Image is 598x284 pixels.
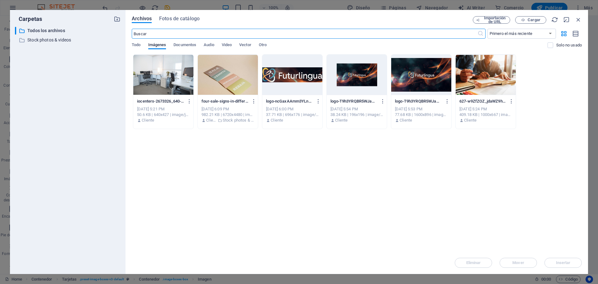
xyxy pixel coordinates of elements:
span: Cargar [528,18,540,22]
span: Importación de URL [482,16,507,24]
p: four-sale-signs-in-different-languages-on-a-beige-background-ideal-for-retail-promotions-OpIqzcQR... [202,99,248,104]
p: Cliente [464,118,477,123]
span: Archivos [132,15,152,22]
strong: WYSIWYG Website Editor [8,4,61,9]
span: Todo [132,41,140,50]
p: logo-T9h3YRQBR5WJaN5UKUG2tw-k5_KzeHWAviJhVRVFAsClQ.png [330,99,377,104]
p: Stock photos & videos [223,118,254,123]
div: [DATE] 6:09 PM [202,106,254,112]
button: Cargar [515,16,546,24]
div: 77.68 KB | 1600x896 | image/jpeg [395,112,448,118]
span: Imágenes [148,41,166,50]
a: × [83,1,85,6]
i: Cerrar [575,16,582,23]
div: [DATE] 6:00 PM [266,106,319,112]
p: Simply drag and drop elements into the editor. Double-click elements to edit or right-click for m... [8,14,85,35]
p: Carpetas [15,15,42,23]
p: Cliente [271,118,283,123]
div: Close tooltip [83,0,85,7]
p: logo-T9h3YRQBR5WJaN5UKUG2tw.jpg [395,99,442,104]
div: Stock photos & videos [15,36,121,44]
p: Cliente [206,118,216,123]
p: iocenters-2673326_640-NUtszhAjGWIZFOGXAYqdRg.jpg [137,99,184,104]
span: Audio [204,41,214,50]
i: Minimizar [563,16,570,23]
div: [DATE] 5:24 PM [459,106,512,112]
p: Stock photos & videos [27,36,109,44]
span: Fotos de catálogo [159,15,200,22]
i: Volver a cargar [551,16,558,23]
p: Cliente [400,118,412,123]
a: Next [69,37,85,46]
span: Video [222,41,232,50]
input: Buscar [132,29,477,39]
p: Todos los archivos [27,27,109,34]
div: 409.18 KB | 1000x667 | image/jpeg [459,112,512,118]
p: logo-ncGaxAAmm3YLnScqHBGa5w.jpg [266,99,313,104]
div: [DATE] 5:53 PM [395,106,448,112]
i: Crear carpeta [114,16,121,22]
div: 982.21 KB | 6720x4480 | image/jpeg [202,112,254,118]
span: Vector [239,41,251,50]
div: 37.71 KB | 696x176 | image/jpeg [266,112,319,118]
div: 50.6 KB | 640x427 | image/jpeg [137,112,190,118]
p: Cliente [142,118,154,123]
p: 627-w9ZfZOZ_jdaWZ9hQ55CJXg.jpg [459,99,506,104]
span: Documentos [173,41,196,50]
div: ​ [15,27,16,35]
div: Por: Cliente | Carpeta: Stock photos & videos [202,118,254,123]
button: Importación de URL [473,16,510,24]
div: [DATE] 5:21 PM [137,106,190,112]
div: 38.24 KB | 196x196 | image/png [330,112,383,118]
span: Otro [259,41,267,50]
p: Solo muestra los archivos que no están usándose en el sitio web. Los archivos añadidos durante es... [556,42,582,48]
p: Cliente [335,118,348,123]
div: [DATE] 5:54 PM [330,106,383,112]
